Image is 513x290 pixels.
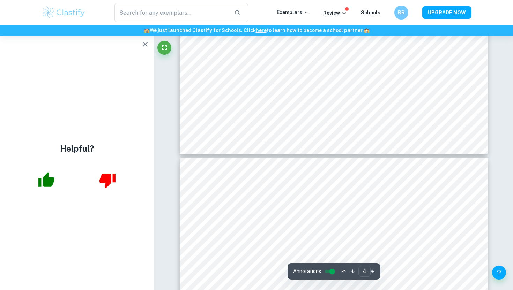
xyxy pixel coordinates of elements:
[361,10,380,15] a: Schools
[371,268,375,275] span: / 6
[60,142,94,155] h4: Helpful?
[256,28,267,33] a: here
[1,26,512,34] h6: We just launched Clastify for Schools. Click to learn how to become a school partner.
[492,266,506,280] button: Help and Feedback
[42,6,86,20] img: Clastify logo
[114,3,229,22] input: Search for any exemplars...
[422,6,471,19] button: UPGRADE NOW
[293,268,321,275] span: Annotations
[364,28,370,33] span: 🏫
[394,6,408,20] button: BR
[323,9,347,17] p: Review
[277,8,309,16] p: Exemplars
[157,41,171,55] button: Fullscreen
[144,28,150,33] span: 🏫
[397,9,406,16] h6: BR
